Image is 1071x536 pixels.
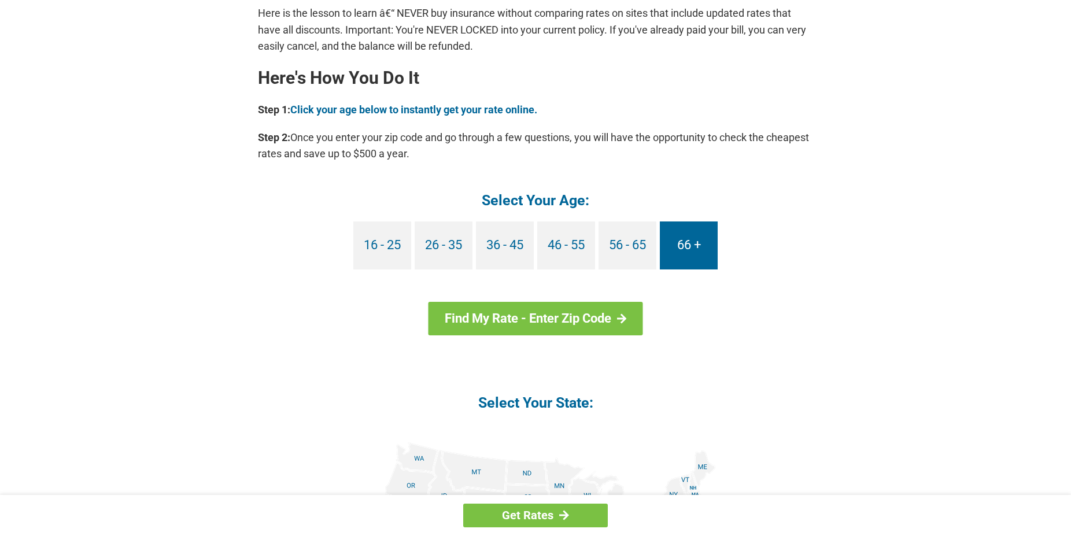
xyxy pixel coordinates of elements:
[290,103,537,116] a: Click your age below to instantly get your rate online.
[353,221,411,269] a: 16 - 25
[258,191,813,210] h4: Select Your Age:
[537,221,595,269] a: 46 - 55
[599,221,656,269] a: 56 - 65
[258,393,813,412] h4: Select Your State:
[463,504,608,527] a: Get Rates
[258,130,813,162] p: Once you enter your zip code and go through a few questions, you will have the opportunity to che...
[415,221,472,269] a: 26 - 35
[258,131,290,143] b: Step 2:
[429,302,643,335] a: Find My Rate - Enter Zip Code
[258,69,813,87] h2: Here's How You Do It
[660,221,718,269] a: 66 +
[258,103,290,116] b: Step 1:
[258,5,813,54] p: Here is the lesson to learn â€“ NEVER buy insurance without comparing rates on sites that include...
[476,221,534,269] a: 36 - 45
